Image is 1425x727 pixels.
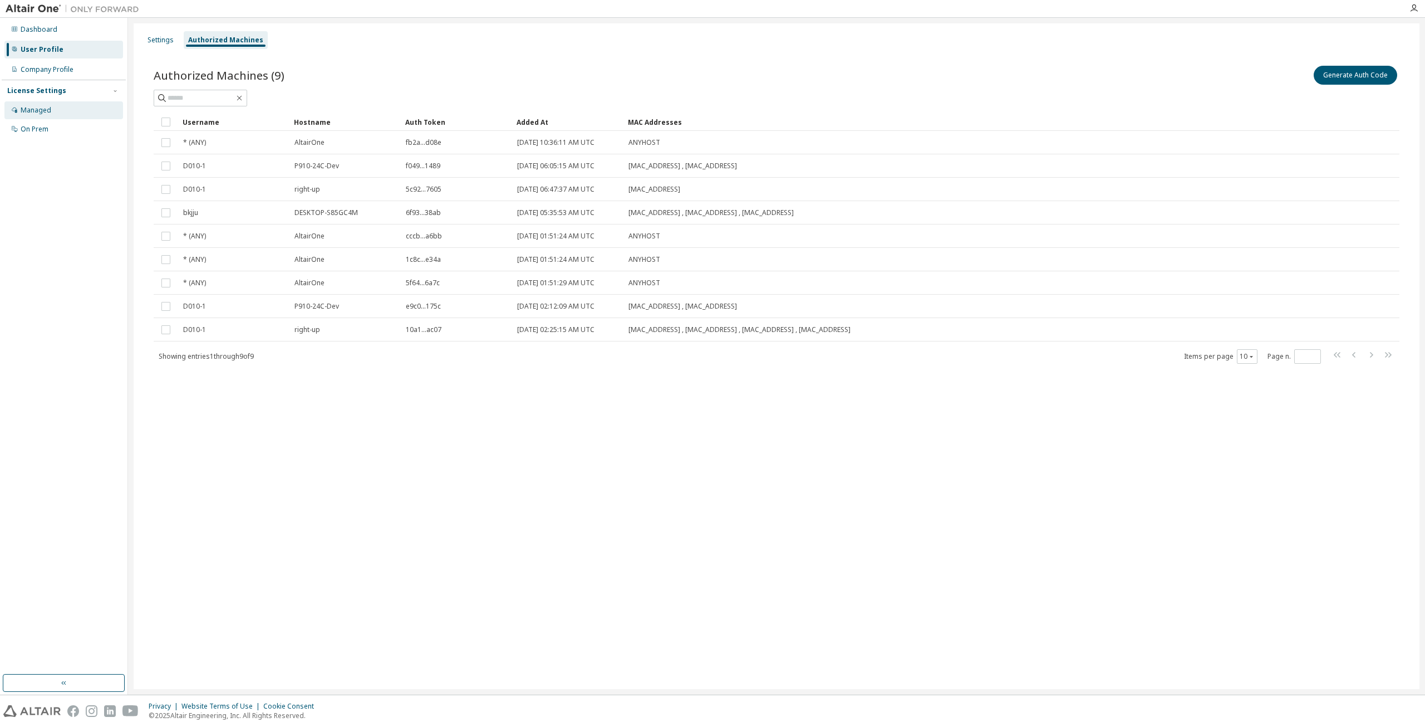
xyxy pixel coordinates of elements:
span: DESKTOP-S85GC4M [294,208,358,217]
span: Authorized Machines (9) [154,67,284,83]
span: Page n. [1267,349,1321,364]
span: Showing entries 1 through 9 of 9 [159,352,254,361]
div: Company Profile [21,65,73,74]
span: [DATE] 02:25:15 AM UTC [517,325,594,334]
span: [DATE] 01:51:24 AM UTC [517,255,594,264]
img: youtube.svg [122,705,139,717]
span: 10a1...ac07 [406,325,441,334]
span: P910-24C-Dev [294,162,339,170]
div: User Profile [21,45,63,54]
img: Altair One [6,3,145,14]
button: Generate Auth Code [1314,66,1397,85]
span: AltairOne [294,255,325,264]
span: [DATE] 06:05:15 AM UTC [517,162,594,170]
span: 5f64...6a7c [406,279,440,287]
span: ANYHOST [628,232,660,241]
img: instagram.svg [86,705,97,717]
span: [MAC_ADDRESS] , [MAC_ADDRESS] , [MAC_ADDRESS] [628,208,794,217]
span: AltairOne [294,279,325,287]
span: cccb...a6bb [406,232,442,241]
div: MAC Addresses [628,113,1282,131]
span: D010-1 [183,302,206,311]
div: Auth Token [405,113,508,131]
span: [DATE] 01:51:29 AM UTC [517,279,594,287]
div: Authorized Machines [188,36,263,45]
span: * (ANY) [183,232,206,241]
img: facebook.svg [67,705,79,717]
span: 1c8c...e34a [406,255,441,264]
span: ANYHOST [628,279,660,287]
span: ANYHOST [628,138,660,147]
div: Managed [21,106,51,115]
div: License Settings [7,86,66,95]
div: Added At [517,113,619,131]
span: * (ANY) [183,279,206,287]
div: On Prem [21,125,48,134]
span: [MAC_ADDRESS] [628,185,680,194]
img: altair_logo.svg [3,705,61,717]
span: [DATE] 05:35:53 AM UTC [517,208,594,217]
span: P910-24C-Dev [294,302,339,311]
div: Privacy [149,702,181,711]
img: linkedin.svg [104,705,116,717]
div: Cookie Consent [263,702,321,711]
span: 6f93...38ab [406,208,441,217]
span: D010-1 [183,162,206,170]
span: fb2a...d08e [406,138,441,147]
span: * (ANY) [183,138,206,147]
p: © 2025 Altair Engineering, Inc. All Rights Reserved. [149,711,321,720]
span: [DATE] 06:47:37 AM UTC [517,185,594,194]
span: right-up [294,185,320,194]
div: Website Terms of Use [181,702,263,711]
div: Settings [148,36,174,45]
span: e9c0...175c [406,302,441,311]
span: D010-1 [183,325,206,334]
span: f049...1489 [406,162,440,170]
span: [DATE] 02:12:09 AM UTC [517,302,594,311]
span: 5c92...7605 [406,185,441,194]
span: [MAC_ADDRESS] , [MAC_ADDRESS] [628,162,737,170]
span: Items per page [1184,349,1257,364]
span: * (ANY) [183,255,206,264]
span: [DATE] 10:36:11 AM UTC [517,138,594,147]
span: right-up [294,325,320,334]
span: ANYHOST [628,255,660,264]
div: Dashboard [21,25,57,34]
span: AltairOne [294,232,325,241]
div: Username [183,113,285,131]
button: 10 [1240,352,1255,361]
span: [MAC_ADDRESS] , [MAC_ADDRESS] [628,302,737,311]
span: bkjju [183,208,198,217]
span: D010-1 [183,185,206,194]
div: Hostname [294,113,396,131]
span: [DATE] 01:51:24 AM UTC [517,232,594,241]
span: [MAC_ADDRESS] , [MAC_ADDRESS] , [MAC_ADDRESS] , [MAC_ADDRESS] [628,325,851,334]
span: AltairOne [294,138,325,147]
